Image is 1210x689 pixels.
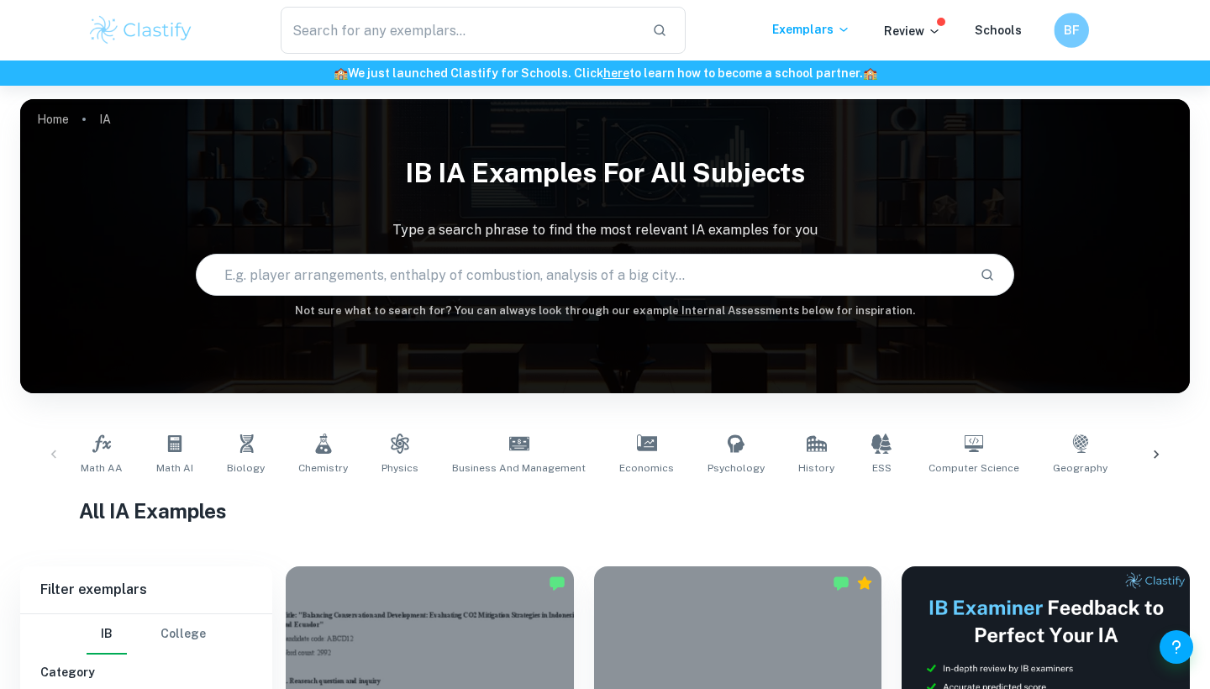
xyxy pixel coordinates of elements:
h6: Filter exemplars [20,566,272,613]
span: 🏫 [863,66,877,80]
img: Clastify logo [87,13,194,47]
img: Marked [833,575,850,592]
span: Computer Science [929,460,1019,476]
span: Economics [619,460,674,476]
p: Type a search phrase to find the most relevant IA examples for you [20,220,1190,240]
span: Math AA [81,460,123,476]
h1: IB IA examples for all subjects [20,146,1190,200]
span: ESS [872,460,892,476]
button: Help and Feedback [1160,630,1193,664]
input: Search for any exemplars... [281,7,639,54]
span: Math AI [156,460,193,476]
a: Schools [975,24,1022,37]
p: Exemplars [772,20,850,39]
span: History [798,460,834,476]
button: College [160,614,206,655]
img: Marked [549,575,566,592]
span: Geography [1053,460,1107,476]
h6: Not sure what to search for? You can always look through our example Internal Assessments below f... [20,302,1190,319]
h1: All IA Examples [79,496,1132,526]
p: IA [99,110,111,129]
span: Physics [381,460,418,476]
span: 🏫 [334,66,348,80]
a: here [603,66,629,80]
button: Search [973,260,1002,289]
a: Home [37,108,69,131]
h6: BF [1061,21,1081,40]
input: E.g. player arrangements, enthalpy of combustion, analysis of a big city... [197,251,966,298]
h6: Category [40,663,252,681]
span: Biology [227,460,265,476]
p: Review [884,22,941,40]
div: Filter type choice [87,614,206,655]
span: Chemistry [298,460,348,476]
div: Premium [856,575,873,592]
button: IB [87,614,127,655]
h6: We just launched Clastify for Schools. Click to learn how to become a school partner. [3,64,1207,82]
span: Business and Management [452,460,586,476]
span: Psychology [708,460,765,476]
button: BF [1054,13,1089,48]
